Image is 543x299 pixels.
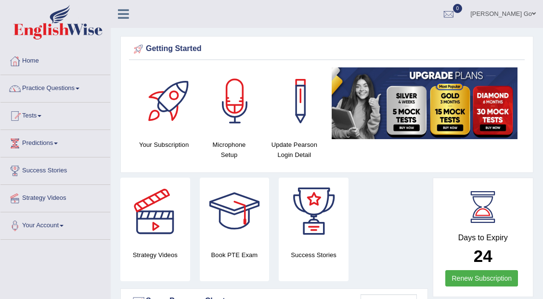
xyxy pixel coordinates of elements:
[279,250,349,260] h4: Success Stories
[201,140,257,160] h4: Microphone Setup
[0,157,110,182] a: Success Stories
[200,250,270,260] h4: Book PTE Exam
[445,270,518,286] a: Renew Subscription
[0,75,110,99] a: Practice Questions
[267,140,322,160] h4: Update Pearson Login Detail
[0,48,110,72] a: Home
[136,140,192,150] h4: Your Subscription
[0,185,110,209] a: Strategy Videos
[332,67,517,139] img: small5.jpg
[444,234,523,242] h4: Days to Expiry
[0,103,110,127] a: Tests
[0,212,110,236] a: Your Account
[453,4,463,13] span: 0
[474,247,492,265] b: 24
[131,42,522,56] div: Getting Started
[0,130,110,154] a: Predictions
[120,250,190,260] h4: Strategy Videos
